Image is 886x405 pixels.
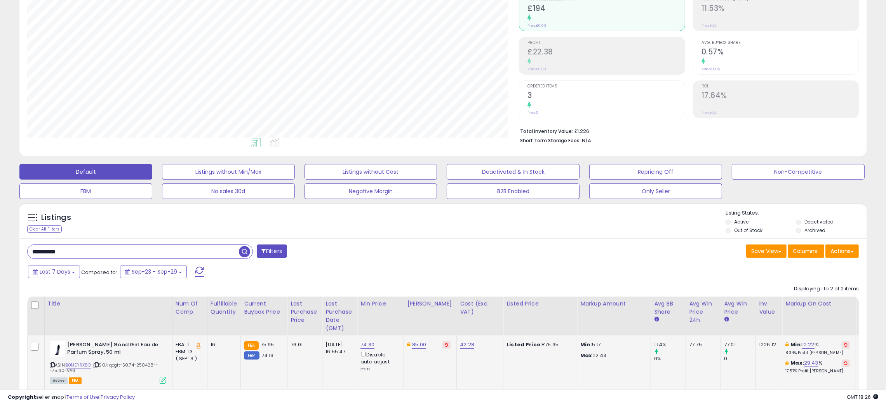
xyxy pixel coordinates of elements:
button: B2B Enabled [447,183,580,199]
h2: 3 [527,91,684,101]
label: Deactivated [804,218,834,225]
h2: 11.53% [701,4,858,14]
div: Listed Price [507,300,574,308]
span: Last 7 Days [40,268,70,276]
div: Avg BB Share [654,300,682,316]
b: Short Term Storage Fees: [520,137,581,144]
a: 12.22 [802,341,815,349]
h2: £194 [527,4,684,14]
div: Avg Win Price 24h. [689,300,717,324]
span: N/A [582,137,591,144]
div: 1.14% [654,341,686,348]
span: Columns [793,247,817,255]
span: Avg. Buybox Share [701,41,858,45]
small: Prev: £0.00 [527,67,546,72]
h5: Listings [41,212,71,223]
div: Clear All Filters [27,225,62,233]
button: Only Seller [589,183,722,199]
h2: 17.64% [701,91,858,101]
a: 85.00 [412,341,426,349]
div: Inv. value [759,300,779,316]
div: Displaying 1 to 2 of 2 items [794,285,859,293]
div: Last Purchase Date (GMT) [326,300,354,332]
div: 77.01 [724,341,755,348]
div: Current Buybox Price [244,300,284,316]
small: Prev: N/A [701,23,717,28]
b: Listed Price: [507,341,542,348]
strong: Min: [580,341,592,348]
label: Active [734,218,748,225]
small: Prev: N/A [701,110,717,115]
img: 210vfOwz17L._SL40_.jpg [50,341,65,357]
small: Prev: £0.00 [527,23,546,28]
span: Profit [527,41,684,45]
h2: 0.57% [701,47,858,58]
a: 29.43 [804,359,818,367]
div: Title [48,300,169,308]
div: 0 [724,355,755,362]
div: [PERSON_NAME] [407,300,453,308]
button: Listings without Min/Max [162,164,295,180]
button: FBM [19,183,152,199]
span: 75.95 [261,341,274,348]
a: 74.30 [360,341,374,349]
div: Avg Win Price [724,300,752,316]
b: Min: [790,341,802,348]
p: 12.44 [580,352,645,359]
span: Compared to: [81,269,117,276]
span: 2025-10-7 18:26 GMT [847,393,878,401]
button: No sales 30d [162,183,295,199]
div: 0% [654,355,686,362]
p: 5.17 [580,341,645,348]
p: 17.57% Profit [PERSON_NAME] [785,368,850,374]
div: 16 [211,341,235,348]
div: Num of Comp. [176,300,204,316]
div: £75.95 [507,341,571,348]
span: Sep-23 - Sep-29 [132,268,177,276]
div: Disable auto adjust min [360,350,398,372]
a: Terms of Use [66,393,99,401]
button: Save View [746,244,787,258]
span: | SKU: qogit-50.74-250428---75.60-VA6 [50,362,158,374]
h2: £22.38 [527,47,684,58]
button: Filters [257,244,287,258]
small: Prev: 0.00% [701,67,720,72]
strong: Copyright [8,393,36,401]
li: £1,226 [520,126,853,135]
div: FBM: 13 [176,348,201,355]
b: Total Inventory Value: [520,128,573,134]
div: % [785,341,850,356]
div: [DATE] 16:55:47 [326,341,351,355]
div: ASIN: [50,341,166,383]
div: FBA: 1 [176,341,201,348]
small: Avg BB Share. [654,316,659,323]
div: Last Purchase Price [291,300,319,324]
small: Avg Win Price. [724,316,729,323]
label: Out of Stock [734,227,762,234]
a: 42.28 [460,341,474,349]
p: 8.34% Profit [PERSON_NAME] [785,350,850,356]
a: B01JEYRX8O [66,362,91,368]
a: Privacy Policy [101,393,135,401]
span: All listings currently available for purchase on Amazon [50,377,68,384]
small: FBM [244,351,259,360]
button: Negative Margin [305,183,437,199]
div: 77.75 [689,341,715,348]
button: Last 7 Days [28,265,80,278]
b: Max: [790,359,804,367]
small: FBA [244,341,258,350]
div: seller snap | | [8,394,135,401]
div: Markup on Cost [785,300,853,308]
button: Deactivated & In Stock [447,164,580,180]
b: [PERSON_NAME] Good Girl Eau de Parfum Spray, 50 ml [67,341,162,358]
div: ( SFP: 3 ) [176,355,201,362]
div: 76.01 [291,341,316,348]
button: Columns [788,244,824,258]
button: Repricing Off [589,164,722,180]
small: Prev: 0 [527,110,538,115]
span: ROI [701,84,858,89]
div: Cost (Exc. VAT) [460,300,500,316]
span: FBA [69,377,82,384]
button: Sep-23 - Sep-29 [120,265,187,278]
button: Non-Competitive [732,164,865,180]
